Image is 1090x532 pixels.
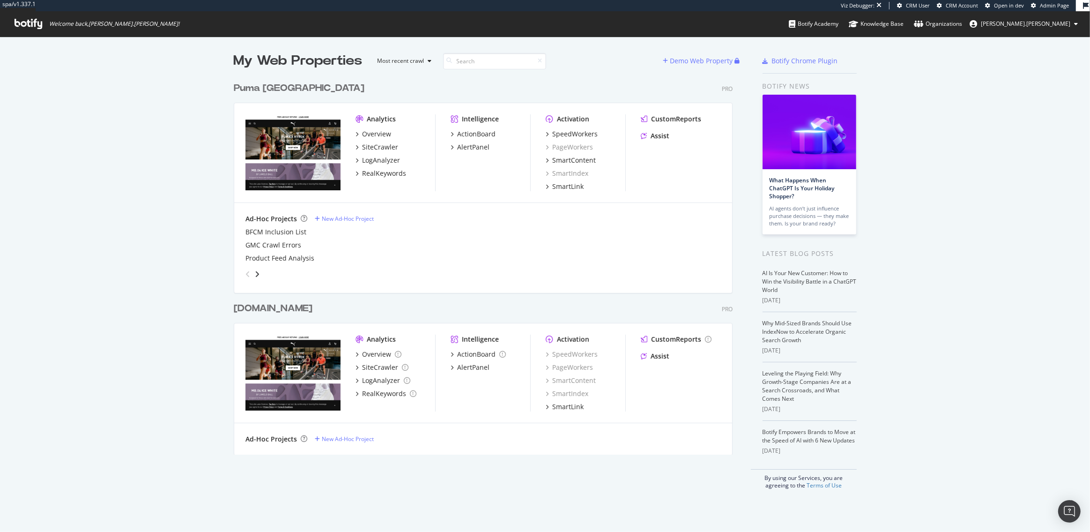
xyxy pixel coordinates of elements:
div: PageWorkers [546,142,593,152]
div: grid [234,70,740,455]
a: SmartLink [546,402,584,412]
a: Botify Academy [789,11,838,37]
div: PageWorkers [546,363,593,372]
a: SpeedWorkers [546,350,598,359]
div: Latest Blog Posts [763,248,857,259]
a: New Ad-Hoc Project [315,435,374,443]
a: Botify Chrome Plugin [763,56,838,66]
div: Botify Academy [789,19,838,29]
span: Welcome back, [PERSON_NAME].[PERSON_NAME] ! [49,20,179,28]
div: Organizations [914,19,962,29]
a: GMC Crawl Errors [245,240,301,250]
div: [DOMAIN_NAME] [234,302,312,315]
div: SmartLink [552,402,584,412]
div: Puma [GEOGRAPHIC_DATA] [234,82,364,95]
a: LogAnalyzer [356,376,410,385]
div: Intelligence [462,335,499,344]
div: Open Intercom Messenger [1058,500,1081,523]
a: ActionBoard [451,129,496,139]
a: Overview [356,350,401,359]
a: Assist [641,131,669,141]
div: Most recent crawl [378,58,424,64]
a: SiteCrawler [356,363,408,372]
a: SmartIndex [546,389,588,398]
div: New Ad-Hoc Project [322,435,374,443]
div: SiteCrawler [362,363,398,372]
div: Knowledge Base [849,19,904,29]
div: Ad-Hoc Projects [245,435,297,444]
a: Why Mid-Sized Brands Should Use IndexNow to Accelerate Organic Search Growth [763,319,852,344]
a: SmartContent [546,376,596,385]
div: Assist [651,131,669,141]
div: LogAnalyzer [362,376,400,385]
div: Pro [722,305,733,313]
a: CustomReports [641,335,712,344]
div: ActionBoard [457,350,496,359]
div: Ad-Hoc Projects [245,214,297,224]
div: [DATE] [763,447,857,455]
a: AI Is Your New Customer: How to Win the Visibility Battle in a ChatGPT World [763,269,857,294]
a: SiteCrawler [356,142,398,152]
span: CRM User [906,2,930,9]
a: BFCM Inclusion List [245,227,306,237]
button: [PERSON_NAME].[PERSON_NAME] [962,16,1085,31]
div: [DATE] [763,346,857,355]
a: Product Feed Analysis [245,254,314,263]
a: Leveling the Playing Field: Why Growth-Stage Companies Are at a Search Crossroads, and What Comes... [763,369,852,403]
div: Botify Chrome Plugin [772,56,838,66]
div: SmartIndex [546,169,588,178]
div: SpeedWorkers [552,129,598,139]
div: LogAnalyzer [362,156,400,165]
div: Analytics [367,114,396,124]
a: CRM User [897,2,930,9]
a: SmartLink [546,182,584,191]
a: Overview [356,129,391,139]
button: Most recent crawl [370,53,436,68]
a: Terms of Use [807,481,842,489]
img: What Happens When ChatGPT Is Your Holiday Shopper? [763,95,856,169]
div: My Web Properties [234,52,363,70]
div: AlertPanel [457,142,489,152]
img: us.puma.com [245,114,341,190]
div: SmartLink [552,182,584,191]
div: ActionBoard [457,129,496,139]
a: What Happens When ChatGPT Is Your Holiday Shopper? [770,176,835,200]
a: AlertPanel [451,142,489,152]
a: AlertPanel [451,363,489,372]
a: SmartContent [546,156,596,165]
div: Overview [362,129,391,139]
div: SmartContent [552,156,596,165]
div: RealKeywords [362,389,406,398]
div: New Ad-Hoc Project [322,215,374,223]
a: SpeedWorkers [546,129,598,139]
a: Puma [GEOGRAPHIC_DATA] [234,82,368,95]
a: ActionBoard [451,350,506,359]
div: Pro [722,85,733,93]
div: AI agents don’t just influence purchase decisions — they make them. Is your brand ready? [770,205,849,227]
div: Overview [362,350,391,359]
button: Demo Web Property [663,53,735,68]
span: CRM Account [946,2,978,9]
div: SiteCrawler [362,142,398,152]
div: [DATE] [763,405,857,413]
div: Analytics [367,335,396,344]
a: Organizations [914,11,962,37]
div: Activation [557,335,589,344]
div: RealKeywords [362,169,406,178]
div: Intelligence [462,114,499,124]
div: Demo Web Property [670,56,733,66]
div: Assist [651,352,669,361]
div: CustomReports [651,335,701,344]
a: Open in dev [985,2,1024,9]
img: uspumasecondary.com [245,335,341,411]
span: robert.salerno [981,20,1070,28]
a: Assist [641,352,669,361]
div: CustomReports [651,114,701,124]
a: Demo Web Property [663,57,735,65]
